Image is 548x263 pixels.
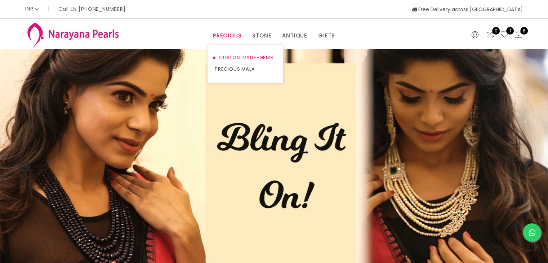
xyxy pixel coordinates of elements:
[520,27,528,35] span: 6
[18,161,25,168] button: Previous
[282,30,307,41] a: ANTIQUE
[215,52,276,63] a: CUSTOM MADE-GEMS
[523,161,530,168] button: Next
[514,30,523,40] button: 6
[492,27,500,35] span: 0
[213,30,241,41] a: PRECIOUS
[486,30,495,40] a: 0
[215,63,276,75] a: PRECIOUS MALA
[58,6,126,12] p: Call Us [PHONE_NUMBER]
[412,6,523,13] span: Free Delivery across [GEOGRAPHIC_DATA]
[318,30,335,41] a: GIFTS
[252,30,271,41] a: STONE
[500,30,509,40] a: 1
[506,27,514,35] span: 1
